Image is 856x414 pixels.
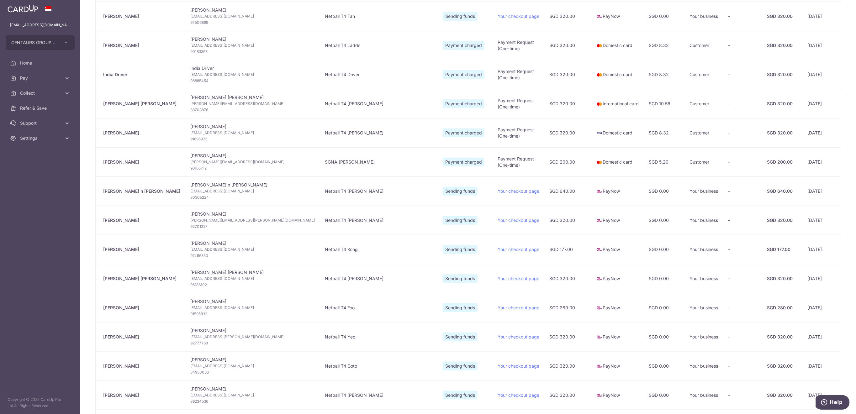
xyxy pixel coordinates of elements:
span: Support [20,120,61,126]
td: Netball T4 Yeo [320,322,438,351]
td: SGD 0.00 [644,176,684,206]
span: 89234536 [190,398,315,405]
div: SGD 320.00 [767,275,798,282]
td: International card [591,89,644,118]
span: Sending funds [443,245,478,254]
div: SGD 320.00 [767,42,798,49]
div: [PERSON_NAME] [103,392,180,398]
td: [PERSON_NAME] [185,380,320,410]
div: [PERSON_NAME] [PERSON_NAME] [103,275,180,282]
div: India Driver [103,71,180,78]
td: [PERSON_NAME] [185,293,320,322]
span: [EMAIL_ADDRESS][DOMAIN_NAME] [190,42,315,49]
span: [PERSON_NAME][EMAIL_ADDRESS][DOMAIN_NAME] [190,101,315,107]
span: Payment charged [443,99,484,108]
td: SGD 0.00 [644,206,684,235]
td: Domestic card [591,60,644,89]
span: [PERSON_NAME][EMAIL_ADDRESS][DOMAIN_NAME] [190,159,315,165]
td: PayNow [591,380,644,410]
td: PayNow [591,264,644,293]
td: SGD 0.00 [644,322,684,351]
td: Payment Request (One-time) [493,60,544,89]
td: - [723,264,762,293]
div: [PERSON_NAME] [103,130,180,136]
img: CardUp [8,5,38,13]
div: SGD 320.00 [767,363,798,369]
span: CENTAURS GROUP PRIVATE LIMITED [11,39,58,46]
td: PayNow [591,235,644,264]
td: [DATE] [803,118,846,147]
td: SGD 640.00 [544,176,591,206]
td: SGD 177.00 [544,235,591,264]
div: [PERSON_NAME] n [PERSON_NAME] [103,188,180,194]
span: Payment charged [443,158,484,166]
td: SGD 200.00 [544,147,591,176]
div: SGD 320.00 [767,217,798,223]
a: Your checkout page [498,334,539,339]
td: PayNow [591,293,644,322]
span: [EMAIL_ADDRESS][DOMAIN_NAME] [190,246,315,253]
td: SGD 320.00 [544,264,591,293]
a: Your checkout page [498,392,539,398]
div: [PERSON_NAME] [103,246,180,253]
td: SGD 320.00 [544,60,591,89]
span: [EMAIL_ADDRESS][DOMAIN_NAME] [190,71,315,78]
div: SGD 280.00 [767,305,798,311]
td: [DATE] [803,147,846,176]
span: Help [14,4,27,10]
td: [PERSON_NAME] [185,351,320,380]
td: [DATE] [803,380,846,410]
a: Your checkout page [498,217,539,223]
td: [DATE] [803,264,846,293]
td: Your business [684,206,723,235]
img: paynow-md-4fe65508ce96feda548756c5ee0e473c78d4820b8ea51387c6e4ad89e58a5e61.png [596,392,603,399]
img: paynow-md-4fe65508ce96feda548756c5ee0e473c78d4820b8ea51387c6e4ad89e58a5e61.png [596,247,603,253]
td: - [723,293,762,322]
span: 92777768 [190,340,315,346]
span: Sending funds [443,12,478,21]
td: Netball T4 Tan [320,2,438,31]
span: 96165712 [190,165,315,171]
td: [PERSON_NAME] [185,235,320,264]
a: Your checkout page [498,305,539,310]
td: SGD 8.32 [644,31,684,60]
span: Sending funds [443,216,478,225]
span: 90183367 [190,49,315,55]
span: 92701227 [190,223,315,230]
td: SGD 0.00 [644,380,684,410]
div: SGD 177.00 [767,246,798,253]
td: SGD 320.00 [544,118,591,147]
td: [PERSON_NAME] [185,147,320,176]
td: [DATE] [803,31,846,60]
td: [PERSON_NAME] [185,322,320,351]
div: SGD 320.00 [767,13,798,19]
td: Netball T4 Driver [320,60,438,89]
td: Customer [684,31,723,60]
td: SGD 280.00 [544,293,591,322]
td: Your business [684,380,723,410]
a: Your checkout page [498,13,539,19]
img: paynow-md-4fe65508ce96feda548756c5ee0e473c78d4820b8ea51387c6e4ad89e58a5e61.png [596,276,603,282]
td: [DATE] [803,176,846,206]
td: Customer [684,147,723,176]
span: 80305224 [190,194,315,201]
span: Sending funds [443,274,478,283]
span: 97506899 [190,19,315,26]
div: SGD 320.00 [767,101,798,107]
div: SGD 200.00 [767,159,798,165]
div: [PERSON_NAME] [103,159,180,165]
td: PayNow [591,351,644,380]
div: SGD 640.00 [767,188,798,194]
img: paynow-md-4fe65508ce96feda548756c5ee0e473c78d4820b8ea51387c6e4ad89e58a5e61.png [596,217,603,224]
span: 84950036 [190,369,315,375]
td: SGD 320.00 [544,2,591,31]
span: [EMAIL_ADDRESS][DOMAIN_NAME] [190,392,315,398]
img: paynow-md-4fe65508ce96feda548756c5ee0e473c78d4820b8ea51387c6e4ad89e58a5e61.png [596,13,603,20]
td: Payment Request (One-time) [493,147,544,176]
td: Netball T4 [PERSON_NAME] [320,89,438,118]
td: - [723,31,762,60]
td: [PERSON_NAME] [PERSON_NAME] [185,89,320,118]
td: SGD 8.32 [644,118,684,147]
span: Payment charged [443,70,484,79]
td: SGD 0.00 [644,351,684,380]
